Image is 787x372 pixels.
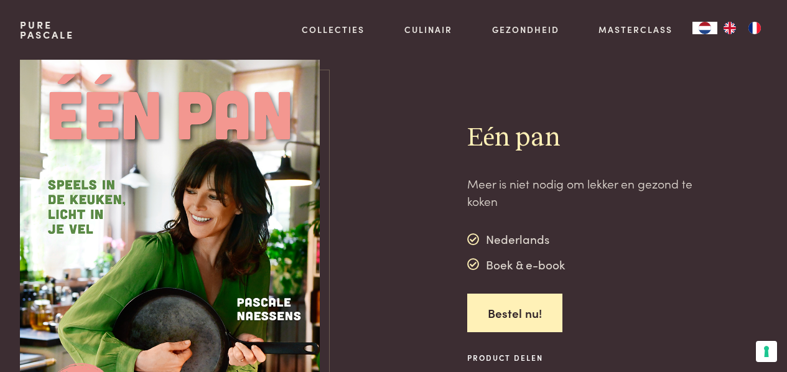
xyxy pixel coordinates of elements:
aside: Language selected: Nederlands [692,22,767,34]
a: EN [717,22,742,34]
a: Masterclass [598,23,673,36]
a: FR [742,22,767,34]
p: Meer is niet nodig om lekker en gezond te koken [467,175,703,210]
ul: Language list [717,22,767,34]
div: Language [692,22,717,34]
div: Boek & e-book [467,255,565,274]
a: Culinair [404,23,452,36]
span: Product delen [467,352,557,363]
button: Uw voorkeuren voor toestemming voor trackingtechnologieën [756,341,777,362]
a: Gezondheid [492,23,559,36]
a: Collecties [302,23,365,36]
h2: Eén pan [467,122,703,155]
a: NL [692,22,717,34]
div: Nederlands [467,230,565,249]
a: PurePascale [20,20,74,40]
a: Bestel nu! [467,294,562,333]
